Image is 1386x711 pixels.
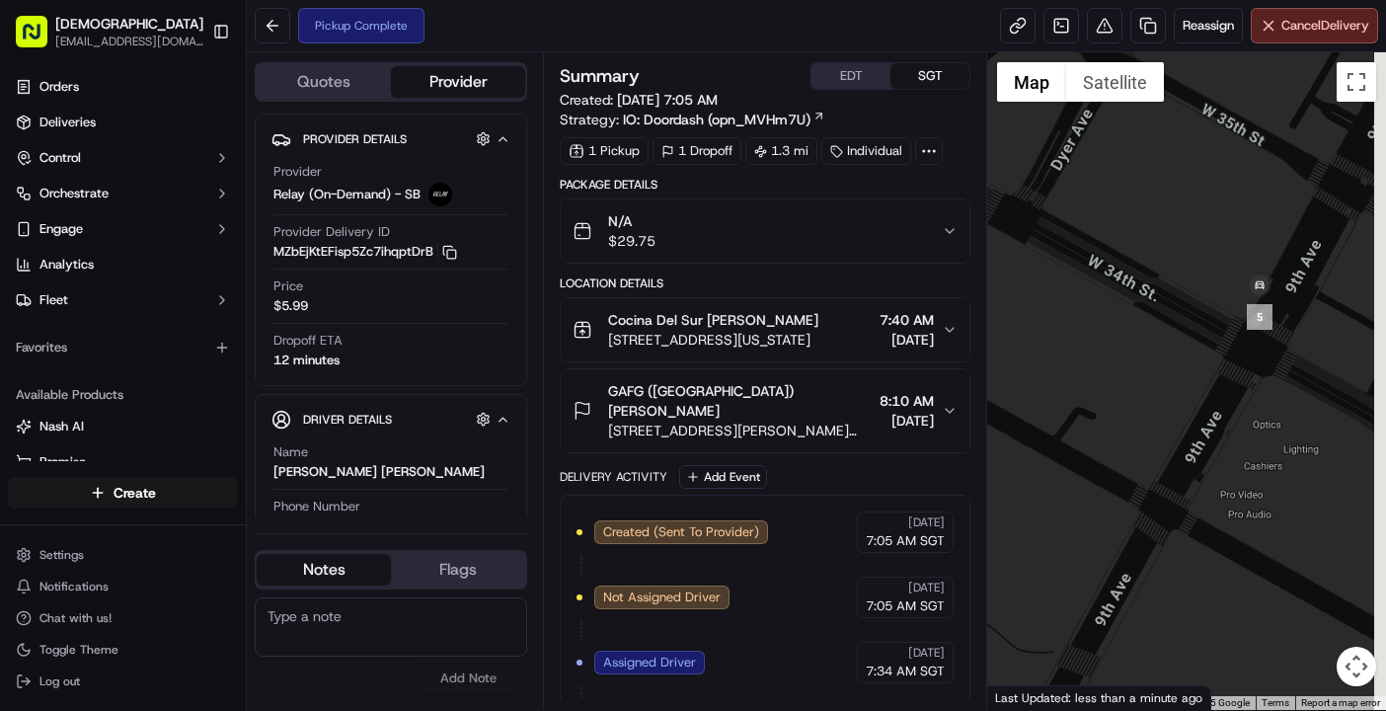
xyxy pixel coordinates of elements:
[908,514,945,530] span: [DATE]
[1247,304,1272,330] div: 5
[336,196,359,219] button: Start new chat
[55,14,203,34] button: [DEMOGRAPHIC_DATA]
[257,66,391,98] button: Quotes
[1281,17,1369,35] span: Cancel Delivery
[114,483,156,503] span: Create
[8,332,238,363] div: Favorites
[20,80,359,112] p: Welcome 👋
[987,685,1211,710] div: Last Updated: less than a minute ago
[39,114,96,131] span: Deliveries
[39,453,86,471] span: Promise
[997,62,1066,102] button: Show street map
[273,443,308,461] span: Name
[55,34,203,49] button: [EMAIL_ADDRESS][DOMAIN_NAME]
[257,554,391,586] button: Notes
[273,498,360,515] span: Phone Number
[273,223,390,241] span: Provider Delivery ID
[8,107,238,138] a: Deliveries
[992,684,1057,710] img: Google
[1251,8,1378,43] button: CancelDelivery
[653,137,741,165] div: 1 Dropoff
[428,183,452,206] img: relay_logo_black.png
[20,21,59,60] img: Nash
[608,381,872,421] span: GAFG ([GEOGRAPHIC_DATA]) [PERSON_NAME]
[8,379,238,411] div: Available Products
[167,289,183,305] div: 💻
[39,642,118,658] span: Toggle Theme
[391,66,525,98] button: Provider
[821,137,911,165] div: Individual
[866,532,945,550] span: 7:05 AM SGT
[561,369,969,452] button: GAFG ([GEOGRAPHIC_DATA]) [PERSON_NAME][STREET_ADDRESS][PERSON_NAME][US_STATE]8:10 AM[DATE]
[273,463,485,481] div: [PERSON_NAME] [PERSON_NAME]
[603,523,759,541] span: Created (Sent To Provider)
[273,352,340,369] div: 12 minutes
[39,149,81,167] span: Control
[391,554,525,586] button: Flags
[39,291,68,309] span: Fleet
[303,131,407,147] span: Provider Details
[1066,62,1164,102] button: Show satellite imagery
[39,579,109,594] span: Notifications
[16,453,230,471] a: Promise
[67,209,250,225] div: We're available if you need us!
[745,137,817,165] div: 1.3 mi
[561,199,969,263] button: N/A$29.75
[273,332,343,350] span: Dropoff ETA
[1183,17,1234,35] span: Reassign
[608,211,655,231] span: N/A
[608,231,655,251] span: $29.75
[39,256,94,274] span: Analytics
[603,654,696,671] span: Assigned Driver
[8,668,238,695] button: Log out
[39,418,84,435] span: Nash AI
[866,597,945,615] span: 7:05 AM SGT
[273,186,421,203] span: Relay (On-Demand) - SB
[608,330,818,350] span: [STREET_ADDRESS][US_STATE]
[8,573,238,600] button: Notifications
[8,178,238,209] button: Orchestrate
[8,604,238,632] button: Chat with us!
[67,190,324,209] div: Start new chat
[560,276,970,291] div: Location Details
[8,71,238,103] a: Orders
[603,589,721,606] span: Not Assigned Driver
[16,418,230,435] a: Nash AI
[623,110,825,129] a: IO: Doordash (opn_MVHm7U)
[880,411,934,431] span: [DATE]
[1262,697,1289,708] a: Terms (opens in new tab)
[139,335,239,351] a: Powered byPylon
[560,110,825,129] div: Strategy:
[8,8,204,55] button: [DEMOGRAPHIC_DATA][EMAIL_ADDRESS][DOMAIN_NAME]
[8,477,238,509] button: Create
[880,391,934,411] span: 8:10 AM
[8,446,238,478] button: Promise
[1301,697,1380,708] a: Report a map error
[273,163,322,181] span: Provider
[39,287,151,307] span: Knowledge Base
[20,289,36,305] div: 📗
[8,541,238,569] button: Settings
[187,287,317,307] span: API Documentation
[39,673,80,689] span: Log out
[271,122,510,155] button: Provider Details
[617,91,718,109] span: [DATE] 7:05 AM
[811,63,890,89] button: EDT
[8,213,238,245] button: Engage
[608,421,872,440] span: [STREET_ADDRESS][PERSON_NAME][US_STATE]
[880,330,934,350] span: [DATE]
[8,636,238,664] button: Toggle Theme
[271,403,510,435] button: Driver Details
[273,243,457,261] button: MZbEjKtEFisp5Zc7ihqptDrB
[679,465,767,489] button: Add Event
[908,645,945,661] span: [DATE]
[8,411,238,442] button: Nash AI
[303,412,392,428] span: Driver Details
[880,310,934,330] span: 7:40 AM
[560,67,640,85] h3: Summary
[560,177,970,193] div: Package Details
[20,190,55,225] img: 1736555255976-a54dd68f-1ca7-489b-9aae-adbdc363a1c4
[196,336,239,351] span: Pylon
[39,610,112,626] span: Chat with us!
[8,284,238,316] button: Fleet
